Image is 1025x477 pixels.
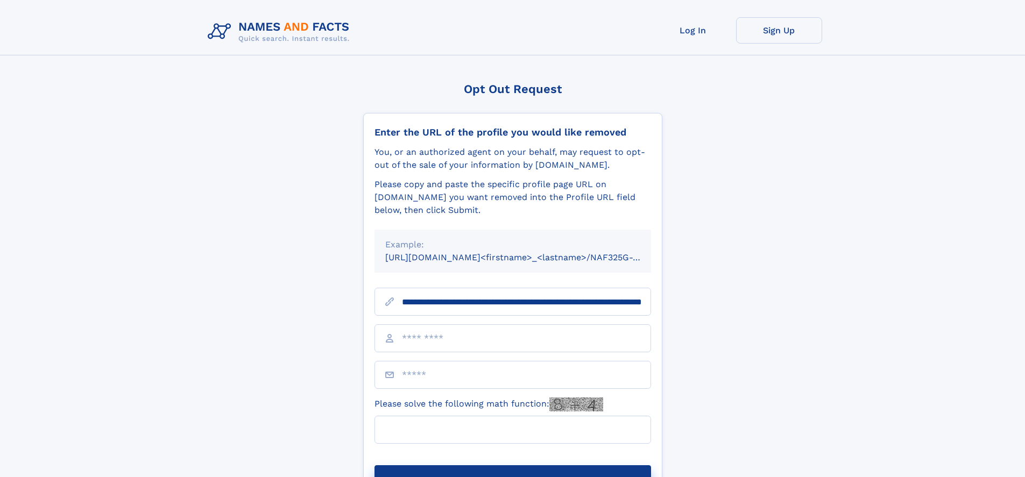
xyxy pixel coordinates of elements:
[374,126,651,138] div: Enter the URL of the profile you would like removed
[203,17,358,46] img: Logo Names and Facts
[650,17,736,44] a: Log In
[374,397,603,411] label: Please solve the following math function:
[385,252,671,262] small: [URL][DOMAIN_NAME]<firstname>_<lastname>/NAF325G-xxxxxxxx
[374,178,651,217] div: Please copy and paste the specific profile page URL on [DOMAIN_NAME] you want removed into the Pr...
[374,146,651,172] div: You, or an authorized agent on your behalf, may request to opt-out of the sale of your informatio...
[363,82,662,96] div: Opt Out Request
[736,17,822,44] a: Sign Up
[385,238,640,251] div: Example:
